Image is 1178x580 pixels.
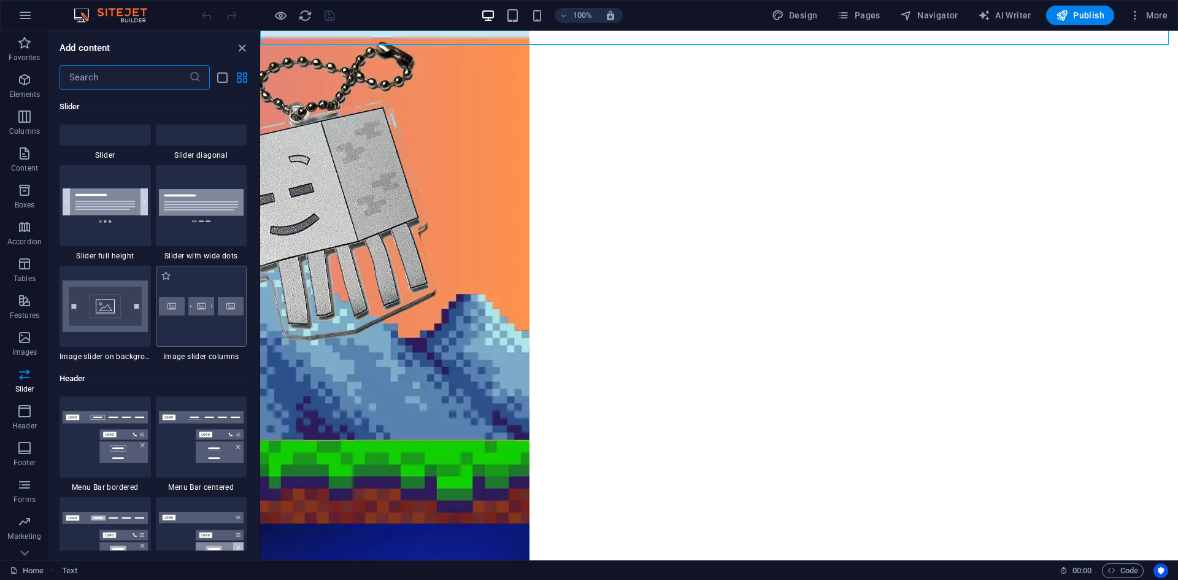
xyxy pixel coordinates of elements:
[10,563,44,578] a: Click to cancel selection. Double-click to open Pages
[62,563,77,578] span: Click to select. Double-click to edit
[156,165,247,261] div: Slider with wide dots
[60,99,247,114] h6: Slider
[159,297,244,315] img: image-slider-columns.svg
[234,41,249,55] button: close panel
[1153,563,1168,578] button: Usercentrics
[60,396,151,492] div: Menu Bar bordered
[215,70,229,85] button: list-view
[10,311,39,320] p: Features
[63,411,148,463] img: menu-bar-bordered.svg
[1129,9,1168,21] span: More
[13,458,36,468] p: Footer
[11,163,38,173] p: Content
[156,352,247,362] span: Image slider columns
[1102,563,1144,578] button: Code
[298,8,312,23] button: reload
[159,512,244,563] img: menu-bar-fixed.svg
[9,126,40,136] p: Columns
[234,70,249,85] button: grid-view
[837,9,880,21] span: Pages
[555,8,598,23] button: 100%
[1107,563,1138,578] span: Code
[978,9,1031,21] span: AI Writer
[13,274,36,284] p: Tables
[15,200,35,210] p: Boxes
[7,237,42,247] p: Accordion
[13,495,36,505] p: Forms
[12,421,37,431] p: Header
[60,251,151,261] span: Slider full height
[9,90,40,99] p: Elements
[156,482,247,492] span: Menu Bar centered
[573,8,593,23] h6: 100%
[1046,6,1114,25] button: Publish
[159,189,244,222] img: slider-wide-dots1.svg
[60,41,110,55] h6: Add content
[159,411,244,463] img: menu-bar-centered.svg
[1124,6,1172,25] button: More
[605,10,616,21] i: On resize automatically adjust zoom level to fit chosen device.
[60,165,151,261] div: Slider full height
[63,512,148,563] img: menu-bar.svg
[1056,9,1104,21] span: Publish
[15,384,34,394] p: Slider
[63,188,148,222] img: slider-full-height.svg
[60,371,247,386] h6: Header
[1060,563,1092,578] h6: Session time
[156,396,247,492] div: Menu Bar centered
[156,251,247,261] span: Slider with wide dots
[60,266,151,362] div: Image slider on background
[161,271,171,281] span: Add to favorites
[156,266,247,362] div: Image slider columns
[1081,566,1083,575] span: :
[60,352,151,362] span: Image slider on background
[62,563,77,578] nav: breadcrumb
[71,8,163,23] img: Editor Logo
[973,6,1036,25] button: AI Writer
[60,150,151,160] span: Slider
[60,482,151,492] span: Menu Bar bordered
[60,65,189,90] input: Search
[895,6,963,25] button: Navigator
[12,347,37,357] p: Images
[767,6,823,25] div: Design (Ctrl+Alt+Y)
[63,280,148,332] img: image-slider-on-background.svg
[772,9,818,21] span: Design
[273,8,288,23] button: Click here to leave preview mode and continue editing
[1072,563,1091,578] span: 00 00
[900,9,958,21] span: Navigator
[767,6,823,25] button: Design
[156,150,247,160] span: Slider diagonal
[832,6,885,25] button: Pages
[7,532,41,541] p: Marketing
[9,53,40,63] p: Favorites
[298,9,312,23] i: Reload page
